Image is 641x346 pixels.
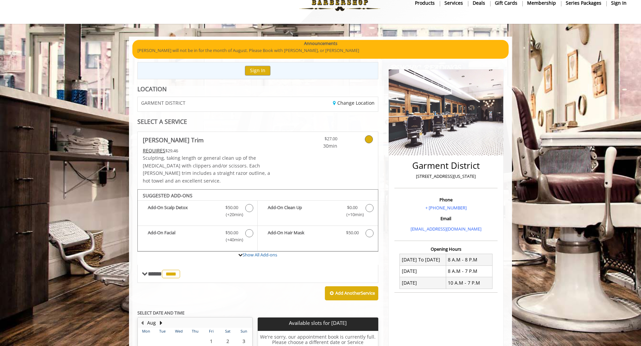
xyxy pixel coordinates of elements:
p: [STREET_ADDRESS][US_STATE] [396,173,496,180]
b: LOCATION [137,85,167,93]
a: Show All Add-ons [243,252,277,258]
a: [EMAIL_ADDRESS][DOMAIN_NAME] [411,226,481,232]
p: Sculpting, taking length or general clean up of the [MEDICAL_DATA] with clippers and/or scissors.... [143,154,278,185]
b: Announcements [304,40,337,47]
th: Mon [138,328,154,335]
th: Fri [203,328,219,335]
b: Add Another Service [335,290,375,296]
span: (+40min ) [222,236,242,243]
h2: Garment District [396,161,496,170]
span: (+10min ) [342,211,362,218]
h3: Phone [396,197,496,202]
td: [DATE] [400,277,446,289]
div: $29.46 [143,147,278,154]
b: Add-On Clean Up [268,204,339,218]
div: Beard Trim Add-onS [137,189,378,252]
span: $50.00 [225,229,238,236]
td: 8 A.M - 8 P.M [446,254,492,265]
p: Available slots for [DATE] [260,320,375,326]
a: Change Location [333,100,375,106]
b: SUGGESTED ADD-ONS [143,192,193,199]
b: [PERSON_NAME] Trim [143,135,204,145]
p: [PERSON_NAME] will not be in for the month of August. Please Book with [PERSON_NAME], or [PERSON_... [137,47,504,54]
td: 8 A.M - 7 P.M [446,265,492,277]
h3: Opening Hours [394,247,498,251]
a: $27.00 [298,132,337,150]
b: Add-On Hair Mask [268,229,339,237]
td: 10 A.M - 7 P.M [446,277,492,289]
b: Add-On Facial [148,229,219,243]
label: Add-On Scalp Detox [141,204,254,220]
span: $0.00 [347,204,357,211]
button: Previous Month [139,319,145,327]
th: Thu [187,328,203,335]
b: Add-On Scalp Detox [148,204,219,218]
label: Add-On Clean Up [261,204,374,220]
th: Tue [154,328,170,335]
td: [DATE] To [DATE] [400,254,446,265]
button: Sign In [245,66,270,76]
label: Add-On Hair Mask [261,229,374,239]
button: Add AnotherService [325,286,378,300]
th: Sat [219,328,236,335]
td: [DATE] [400,265,446,277]
label: Add-On Facial [141,229,254,245]
button: Aug [147,319,156,327]
span: This service needs some Advance to be paid before we block your appointment [143,147,165,154]
th: Wed [171,328,187,335]
span: (+20min ) [222,211,242,218]
span: GARMENT DISTRICT [141,100,185,105]
h3: Email [396,216,496,221]
span: 30min [298,142,337,150]
button: Next Month [158,319,164,327]
b: SELECT DATE AND TIME [137,310,184,316]
div: SELECT A SERVICE [137,118,378,125]
a: + [PHONE_NUMBER] [425,205,467,211]
th: Sun [236,328,252,335]
span: $50.00 [225,204,238,211]
span: $50.00 [346,229,359,236]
